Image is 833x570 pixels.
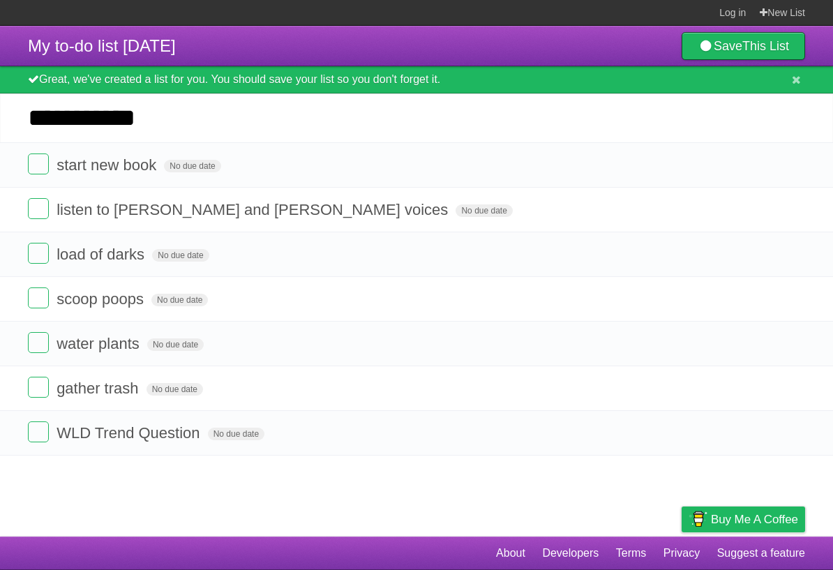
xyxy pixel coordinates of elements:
span: gather trash [57,380,142,397]
a: Privacy [663,540,700,567]
a: Terms [616,540,647,567]
a: Developers [542,540,599,567]
a: SaveThis List [682,32,805,60]
span: listen to [PERSON_NAME] and [PERSON_NAME] voices [57,201,451,218]
span: No due date [147,338,204,351]
span: scoop poops [57,290,147,308]
span: water plants [57,335,143,352]
a: Buy me a coffee [682,507,805,532]
a: About [496,540,525,567]
span: No due date [151,294,208,306]
label: Done [28,421,49,442]
span: No due date [147,383,203,396]
span: My to-do list [DATE] [28,36,176,55]
span: WLD Trend Question [57,424,203,442]
span: No due date [208,428,264,440]
img: Buy me a coffee [689,507,707,531]
span: Buy me a coffee [711,507,798,532]
label: Done [28,287,49,308]
span: No due date [164,160,220,172]
label: Done [28,377,49,398]
b: This List [742,39,789,53]
label: Done [28,243,49,264]
span: No due date [152,249,209,262]
label: Done [28,153,49,174]
label: Done [28,198,49,219]
span: start new book [57,156,160,174]
span: load of darks [57,246,148,263]
a: Suggest a feature [717,540,805,567]
label: Done [28,332,49,353]
span: No due date [456,204,512,217]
